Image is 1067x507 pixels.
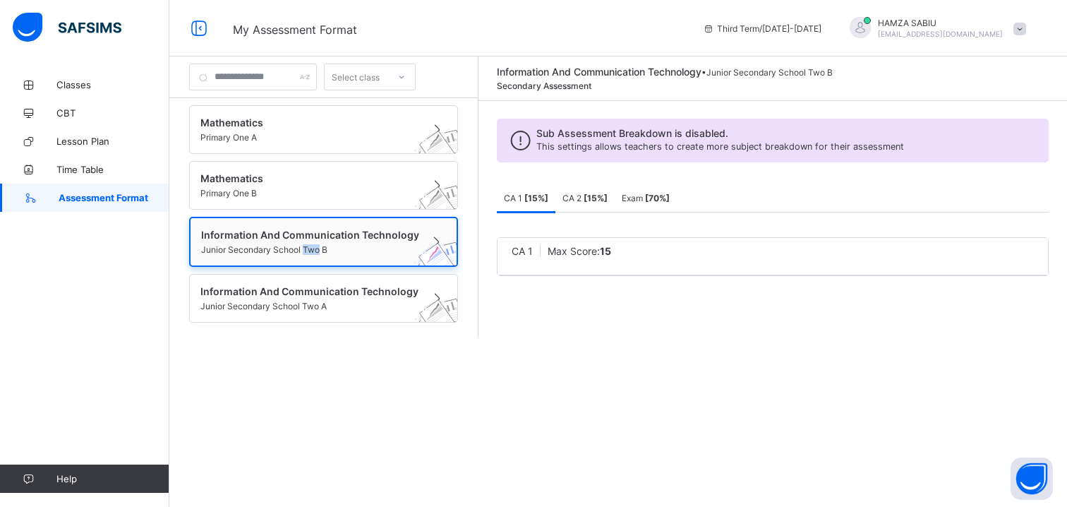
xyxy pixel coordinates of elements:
[233,23,357,37] span: My Assessment Format
[703,23,821,34] span: session/term information
[878,30,1003,38] span: [EMAIL_ADDRESS][DOMAIN_NAME]
[332,64,380,90] div: Select class
[200,132,420,143] span: Primary One A
[645,193,670,203] b: [ 70 %]
[536,141,904,152] span: This settings allows teachers to create more subject breakdown for their assessment
[200,172,420,184] span: Mathematics
[56,473,169,484] span: Help
[56,79,169,90] span: Classes
[536,127,904,139] span: Sub Assessment Breakdown is disabled.
[497,80,591,91] span: Secondary Assessment
[706,67,833,78] span: Junior Secondary School Two B
[200,285,420,297] span: Information And Communication Technology
[524,193,548,203] b: [ 15 %]
[562,193,608,203] span: CA 2
[56,136,169,147] span: Lesson Plan
[497,66,833,78] div: •
[56,107,169,119] span: CBT
[201,229,419,241] span: Information And Communication Technology
[200,301,420,311] span: Junior Secondary School Two A
[548,245,611,257] span: Max Score:
[600,245,611,257] b: 15
[200,117,420,129] span: Mathematics
[200,188,420,198] span: Primary One B
[56,164,169,175] span: Time Table
[584,193,608,203] b: [ 15 %]
[201,244,419,255] span: Junior Secondary School Two B
[497,66,701,78] span: Information And Communication Technology
[504,193,548,203] span: CA 1
[622,193,670,203] span: Exam
[59,192,169,203] span: Assessment Format
[13,13,121,42] img: safsims
[1011,458,1053,500] button: Open asap
[836,17,1033,40] div: HAMZA SABIU
[878,18,1003,28] span: HAMZA SABIU
[512,245,533,257] span: CA 1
